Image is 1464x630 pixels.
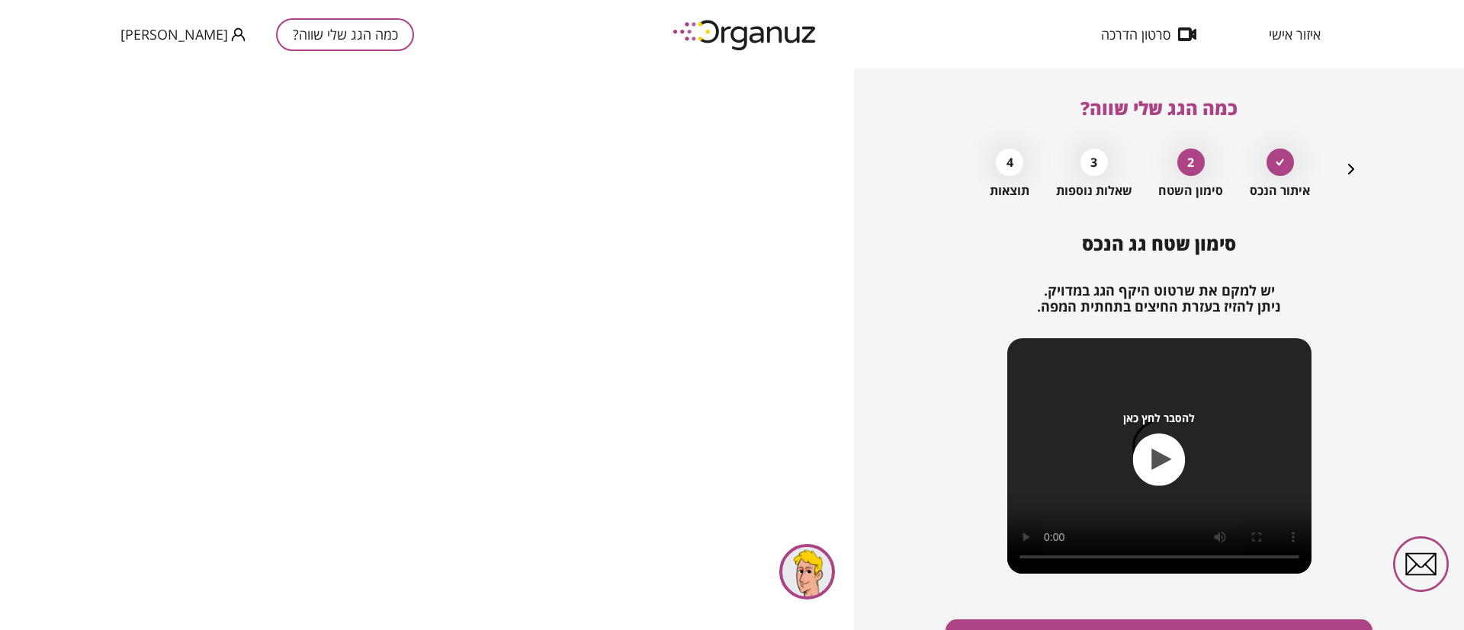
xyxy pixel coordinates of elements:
[945,283,1372,315] h2: יש למקם את שרטוט היקף הגג במדויק. ניתן להזיז בעזרת החיצים בתחתית המפה.
[1101,27,1170,42] span: סרטון הדרכה
[1056,184,1132,198] span: שאלות נוספות
[1250,184,1310,198] span: איתור הנכס
[1123,411,1195,424] span: להסבר לחץ כאן
[276,18,414,51] button: כמה הגג שלי שווה?
[1158,184,1223,198] span: סימון השטח
[1082,231,1236,256] span: סימון שטח גג הנכס
[990,184,1029,198] span: תוצאות
[1078,27,1219,42] button: סרטון הדרכה
[1177,149,1205,176] div: 2
[1080,149,1108,176] div: 3
[1246,27,1344,42] button: איזור אישי
[996,149,1023,176] div: 4
[1080,95,1238,120] span: כמה הגג שלי שווה?
[120,27,228,42] span: [PERSON_NAME]
[662,14,830,56] img: logo
[120,25,246,44] button: [PERSON_NAME]
[1269,27,1321,42] span: איזור אישי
